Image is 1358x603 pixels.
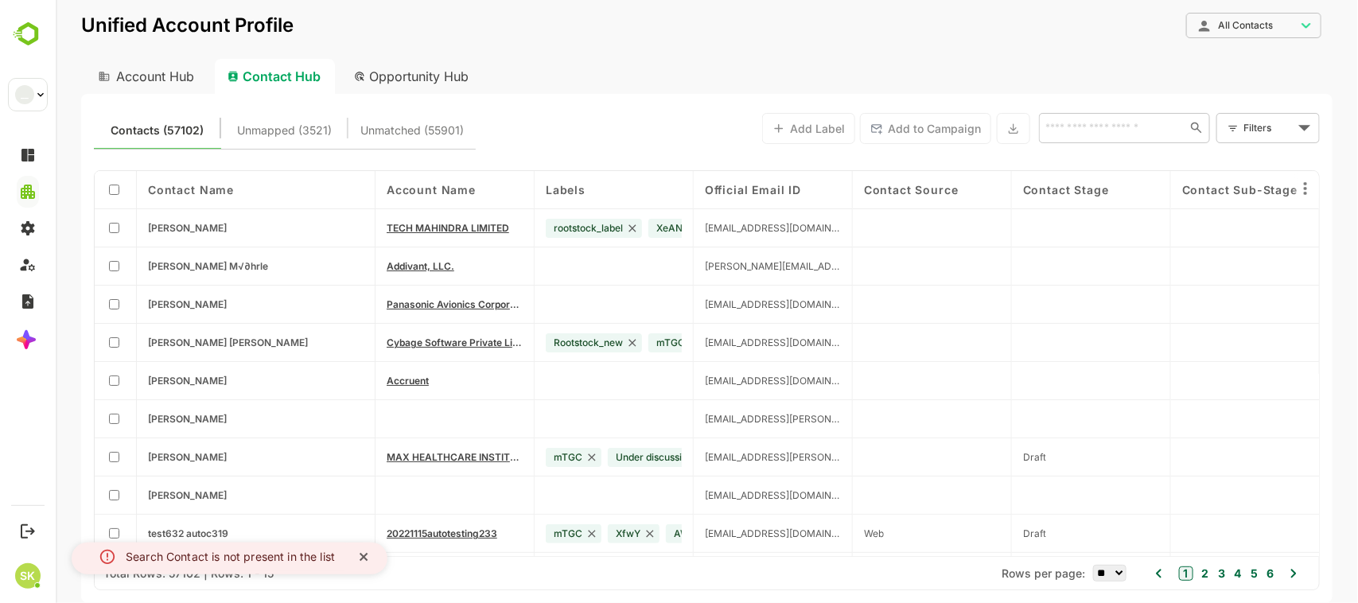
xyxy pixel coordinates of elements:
[649,183,745,196] span: Official Email ID
[331,222,453,234] span: TECH MAHINDRA LIMITED
[967,451,990,463] span: Draft
[92,183,178,196] span: Contact Name
[1175,565,1186,582] button: 4
[593,219,646,238] div: XeAN
[560,451,637,463] span: Under discussion
[808,527,828,539] span: Web
[305,120,408,141] span: These are the contacts which did not match with any of the existing accounts
[490,333,586,352] div: Rootstock_new
[25,16,238,35] p: Unified Account Profile
[498,222,567,234] span: rootstock_label
[92,375,171,387] span: James N. Ludwig
[649,260,785,272] span: sabine.moehrle@addivant.com
[649,451,785,463] span: kapil.madaan@maxhealthcare.com
[967,527,990,539] span: Draft
[92,222,171,234] span: Ravindra Mathur
[92,489,171,501] span: Prasad Iyer
[331,298,467,310] span: Panasonic Avionics Corporation (PAC)
[490,448,546,467] div: mTGC
[1130,10,1266,41] div: All Contacts
[182,120,277,141] span: These are the contacts which matched with multiple existing accounts
[1207,565,1218,582] button: 6
[17,520,38,542] button: Logout
[941,113,975,144] button: Export the selected data as CSV
[808,183,903,196] span: Contact Source
[560,527,585,539] span: XfwY
[92,527,173,539] span: test632 autoc319
[649,337,785,348] span: jagatp@cybage.com
[649,222,785,234] span: ravindra.mathur@techmahindra.com
[15,563,41,589] div: SK
[649,489,785,501] span: prasadiy@cisco.com
[618,527,648,539] span: AWms
[1126,183,1242,196] span: Contact Sub-Stage
[1186,111,1264,145] div: Filters
[292,543,325,574] button: close
[15,85,34,104] div: __
[92,413,171,425] span: Rajpal Bajaj
[331,183,420,196] span: Account Name
[331,527,442,539] span: 20221115autotesting233
[601,222,627,234] span: XeAN
[498,337,567,348] span: Rootstock_new
[92,451,171,463] span: kapil madaan
[490,524,546,543] div: mTGC
[552,448,656,467] div: Under discussion
[56,120,149,141] span: These are the contacts which matched with only one of the existing accounts
[552,524,604,543] div: XfwY
[70,547,279,566] div: Search Contact is not present in the list
[601,337,629,348] span: mTGC
[1188,119,1239,136] div: Filters
[1191,565,1202,582] button: 5
[1142,565,1154,582] button: 2
[92,298,171,310] span: Marzena Erkelens
[706,113,800,144] button: Add Label
[286,59,427,94] div: Opportunity Hub
[1123,566,1138,581] button: 1
[498,451,527,463] span: mTGC
[946,566,1029,580] span: Rows per page:
[649,413,785,425] span: rajpal_bajaj@trimble.com
[804,113,936,144] button: Add to Campaign
[1158,565,1169,582] button: 3
[1162,20,1217,31] span: All Contacts
[593,333,648,352] div: mTGC
[610,524,667,543] div: AWms
[8,19,49,49] img: BambooboxLogoMark.f1c84d78b4c51b1a7b5f700c9845e183.svg
[159,59,279,94] div: Contact Hub
[498,527,527,539] span: mTGC
[331,451,467,463] span: MAX HEALTHCARE INSTITUTE LIMITED
[331,375,373,387] span: Accruent
[331,337,467,348] span: Cybage Software Private Limited
[1142,18,1240,33] div: All Contacts
[25,59,153,94] div: Account Hub
[649,298,785,310] span: marzena.erkelens@panasonic.aero
[967,183,1053,196] span: Contact Stage
[331,260,399,272] span: Addivant, LLC.
[649,375,785,387] span: jludwig@steelcase.com
[92,337,252,348] span: Mr Jagat Pal Singh
[490,219,586,238] div: rootstock_label
[649,527,785,539] span: test632@20221115autotesting233.com
[490,183,530,196] span: Labels
[92,260,212,272] span: Sabine M√∂hrle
